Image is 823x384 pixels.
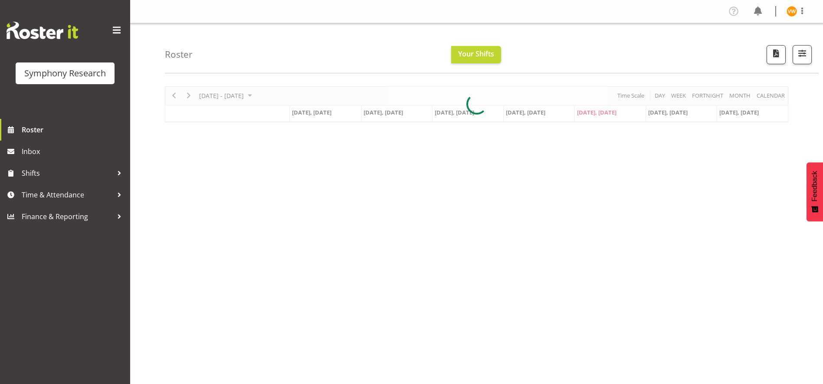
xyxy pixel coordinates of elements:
[793,45,812,64] button: Filter Shifts
[22,123,126,136] span: Roster
[24,67,106,80] div: Symphony Research
[22,210,113,223] span: Finance & Reporting
[787,6,797,16] img: virginia-wheeler11875.jpg
[811,171,819,201] span: Feedback
[22,167,113,180] span: Shifts
[451,46,501,63] button: Your Shifts
[22,145,126,158] span: Inbox
[22,188,113,201] span: Time & Attendance
[7,22,78,39] img: Rosterit website logo
[458,49,494,59] span: Your Shifts
[165,49,193,59] h4: Roster
[767,45,786,64] button: Download a PDF of the roster according to the set date range.
[807,162,823,221] button: Feedback - Show survey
